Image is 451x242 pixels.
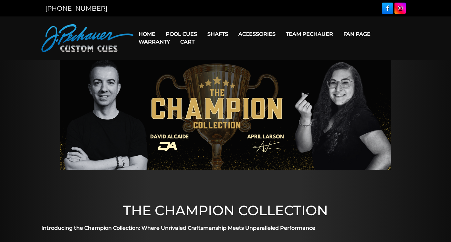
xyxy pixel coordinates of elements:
[175,34,200,50] a: Cart
[338,26,376,42] a: Fan Page
[233,26,281,42] a: Accessories
[133,26,161,42] a: Home
[161,26,202,42] a: Pool Cues
[41,225,315,231] strong: Introducing the Champion Collection: Where Unrivaled Craftsmanship Meets Unparalleled Performance
[45,5,107,12] a: [PHONE_NUMBER]
[202,26,233,42] a: Shafts
[281,26,338,42] a: Team Pechauer
[133,34,175,50] a: Warranty
[41,24,133,52] img: Pechauer Custom Cues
